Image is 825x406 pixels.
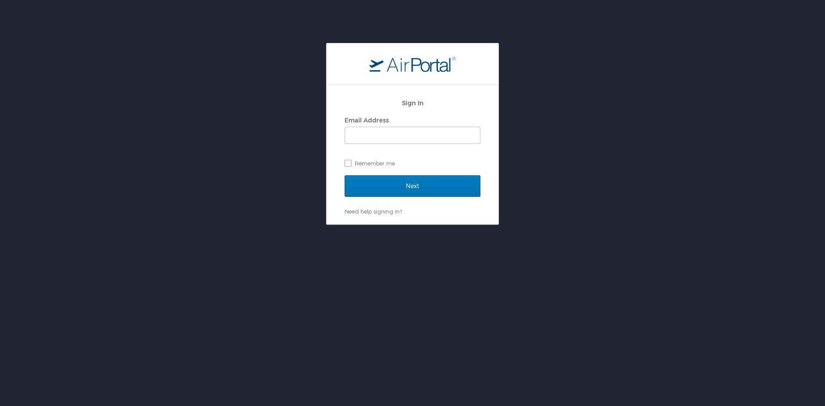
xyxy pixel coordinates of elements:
h2: Sign In [345,98,480,108]
input: Next [345,175,480,197]
label: Email Address [345,116,389,124]
img: logo [370,56,455,72]
label: Remember me [345,157,480,170]
a: Need help signing in? [345,208,402,215]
